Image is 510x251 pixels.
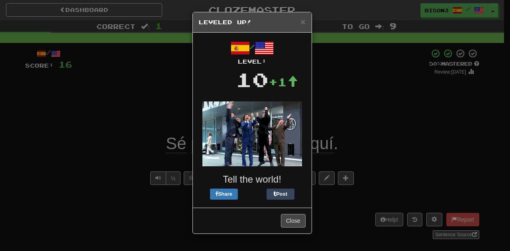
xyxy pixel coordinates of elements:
[199,39,306,66] div: /
[269,74,298,90] div: +1
[199,174,306,185] h3: Tell the world!
[267,189,294,200] button: Post
[199,18,306,26] h5: Leveled Up!
[300,17,305,26] span: ×
[236,66,269,93] div: 10
[281,214,306,228] button: Close
[202,101,302,166] img: anchorman-0f45bd94e4bc77b3e4009f63bd0ea52a2253b4c1438f2773e23d74ae24afd04f.gif
[300,18,305,26] button: Close
[210,189,238,200] button: Share
[199,58,306,66] div: Level:
[238,189,267,200] iframe: X Post Button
